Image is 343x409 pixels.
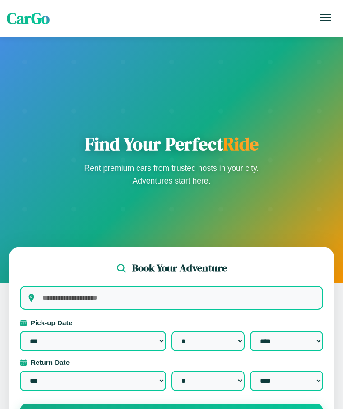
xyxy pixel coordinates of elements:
h2: Book Your Adventure [132,261,227,275]
span: Ride [223,132,259,156]
label: Return Date [20,358,323,366]
label: Pick-up Date [20,319,323,326]
span: CarGo [7,8,50,29]
h1: Find Your Perfect [81,133,262,155]
p: Rent premium cars from trusted hosts in your city. Adventures start here. [81,162,262,187]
